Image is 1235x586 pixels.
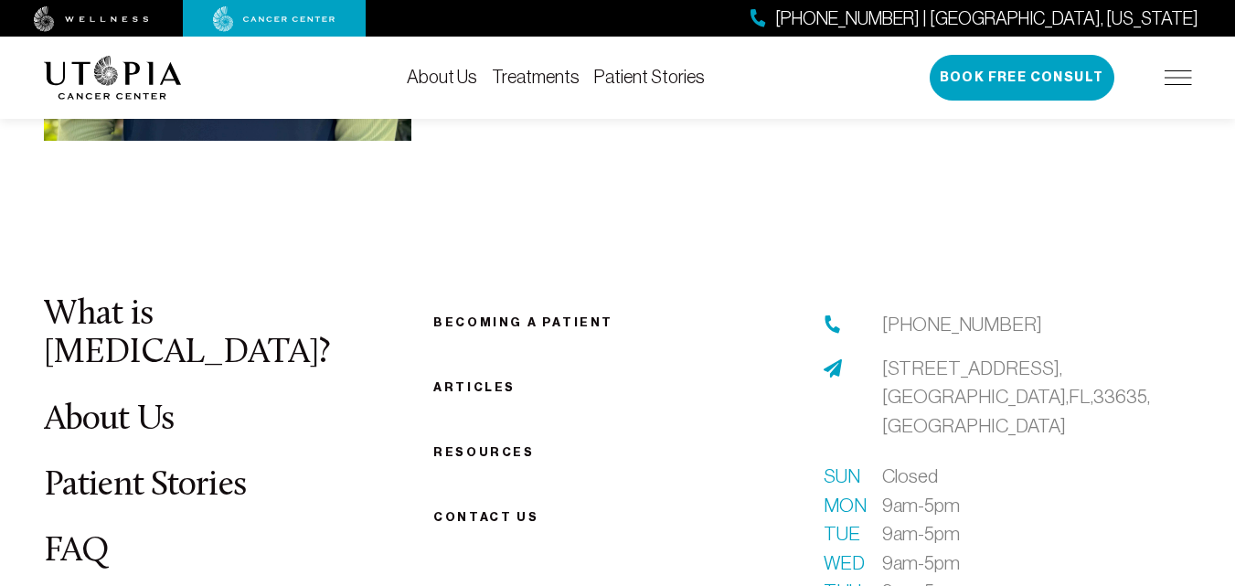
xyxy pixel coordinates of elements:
[882,491,960,520] span: 9am-5pm
[1165,70,1192,85] img: icon-hamburger
[824,491,860,520] span: Mon
[213,6,335,32] img: cancer center
[824,315,842,334] img: phone
[882,462,938,491] span: Closed
[44,534,110,570] a: FAQ
[882,310,1042,339] a: [PHONE_NUMBER]
[407,67,477,87] a: About Us
[775,5,1198,32] span: [PHONE_NUMBER] | [GEOGRAPHIC_DATA], [US_STATE]
[433,510,538,524] span: Contact us
[824,549,860,578] span: Wed
[433,380,516,394] a: Articles
[882,357,1150,436] span: [STREET_ADDRESS], [GEOGRAPHIC_DATA], FL, 33635, [GEOGRAPHIC_DATA]
[44,468,247,504] a: Patient Stories
[882,519,960,549] span: 9am-5pm
[882,549,960,578] span: 9am-5pm
[824,462,860,491] span: Sun
[930,55,1114,101] button: Book Free Consult
[824,359,842,378] img: address
[433,315,613,329] a: Becoming a patient
[44,402,175,438] a: About Us
[433,445,534,459] a: Resources
[751,5,1198,32] a: [PHONE_NUMBER] | [GEOGRAPHIC_DATA], [US_STATE]
[44,56,182,100] img: logo
[44,297,330,371] a: What is [MEDICAL_DATA]?
[824,519,860,549] span: Tue
[34,6,149,32] img: wellness
[882,354,1192,441] a: [STREET_ADDRESS],[GEOGRAPHIC_DATA],FL,33635,[GEOGRAPHIC_DATA]
[492,67,580,87] a: Treatments
[594,67,705,87] a: Patient Stories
